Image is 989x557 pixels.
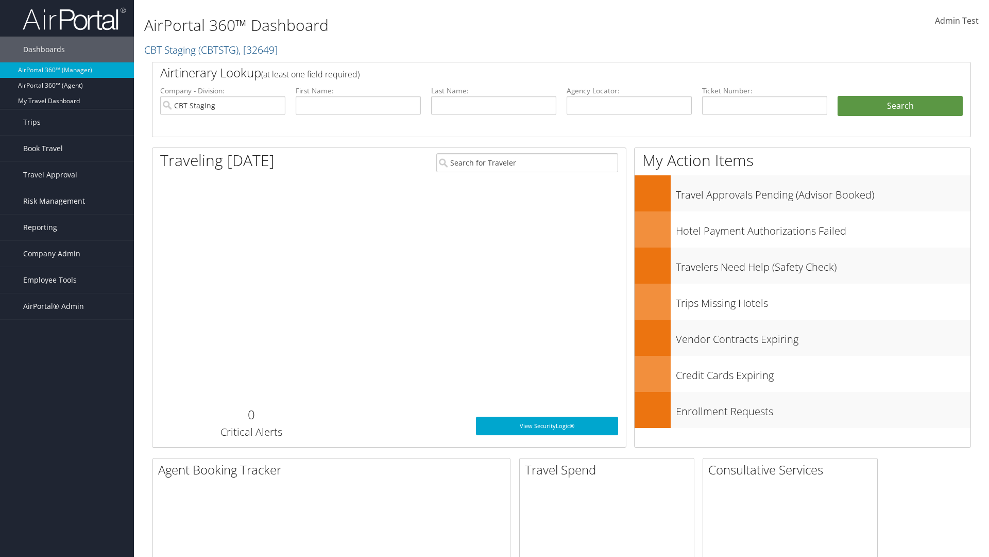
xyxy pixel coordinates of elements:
h3: Travel Approvals Pending (Advisor Booked) [676,183,970,202]
span: , [ 32649 ] [238,43,278,57]
label: Company - Division: [160,86,285,96]
span: ( CBTSTG ) [198,43,238,57]
a: Travel Approvals Pending (Advisor Booked) [635,175,970,211]
a: Trips Missing Hotels [635,284,970,320]
h2: Travel Spend [525,461,694,479]
a: View SecurityLogic® [476,417,618,435]
input: Search for Traveler [436,153,618,172]
img: airportal-logo.png [23,7,126,31]
h3: Travelers Need Help (Safety Check) [676,255,970,274]
h3: Vendor Contracts Expiring [676,327,970,347]
h3: Enrollment Requests [676,399,970,419]
h2: Agent Booking Tracker [158,461,510,479]
span: (at least one field required) [261,69,360,80]
span: Employee Tools [23,267,77,293]
h2: Airtinerary Lookup [160,64,895,81]
span: Risk Management [23,188,85,214]
h2: 0 [160,406,342,423]
h3: Hotel Payment Authorizations Failed [676,219,970,238]
h2: Consultative Services [708,461,877,479]
span: Travel Approval [23,162,77,188]
a: Travelers Need Help (Safety Check) [635,248,970,284]
a: Enrollment Requests [635,392,970,428]
span: Trips [23,109,41,135]
label: First Name: [296,86,421,96]
span: AirPortal® Admin [23,293,84,319]
a: Hotel Payment Authorizations Failed [635,211,970,248]
label: Last Name: [431,86,556,96]
a: CBT Staging [144,43,278,57]
h1: My Action Items [635,150,970,171]
h3: Credit Cards Expiring [676,363,970,383]
span: Dashboards [23,37,65,62]
span: Book Travel [23,136,63,161]
h3: Critical Alerts [160,425,342,439]
span: Reporting [23,215,57,240]
a: Admin Test [935,5,979,37]
a: Credit Cards Expiring [635,356,970,392]
a: Vendor Contracts Expiring [635,320,970,356]
h3: Trips Missing Hotels [676,291,970,310]
h1: AirPortal 360™ Dashboard [144,14,701,36]
h1: Traveling [DATE] [160,150,275,171]
label: Agency Locator: [567,86,692,96]
button: Search [838,96,963,117]
span: Admin Test [935,15,979,26]
span: Company Admin [23,241,80,267]
label: Ticket Number: [702,86,827,96]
